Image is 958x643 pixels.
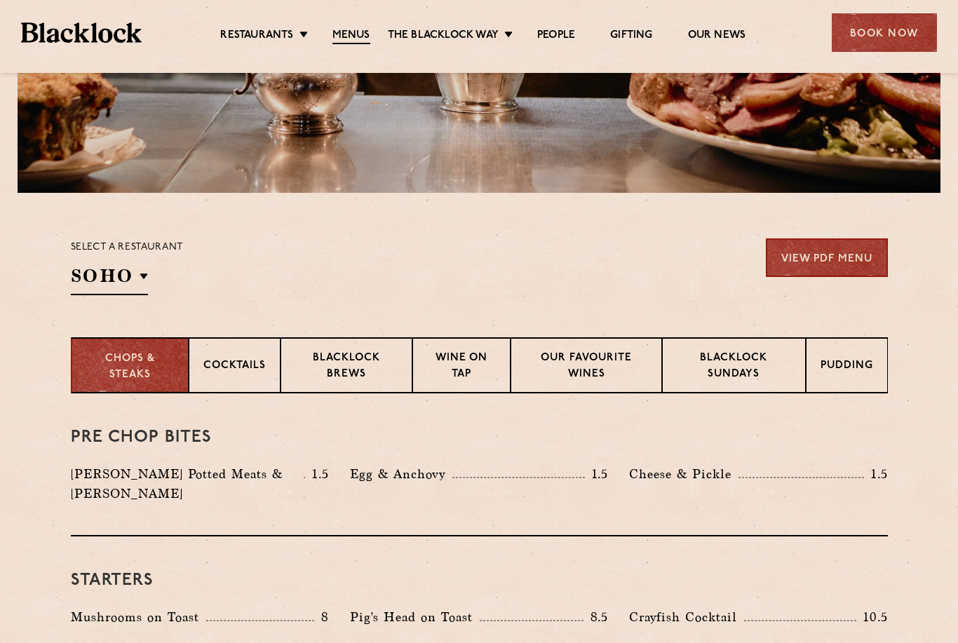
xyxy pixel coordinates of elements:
p: Mushrooms on Toast [71,607,206,627]
a: The Blacklock Way [388,29,499,43]
p: Chops & Steaks [86,351,174,383]
p: 1.5 [585,465,609,483]
p: Pudding [821,358,873,376]
p: Blacklock Brews [295,351,398,384]
p: Egg & Anchovy [350,464,452,484]
a: People [537,29,575,43]
a: Gifting [610,29,652,43]
h3: Starters [71,571,888,590]
p: 1.5 [305,465,329,483]
img: BL_Textured_Logo-footer-cropped.svg [21,22,142,43]
a: Restaurants [220,29,293,43]
p: Wine on Tap [427,351,496,384]
a: View PDF Menu [766,238,888,277]
p: 1.5 [864,465,888,483]
h3: Pre Chop Bites [71,428,888,447]
p: 10.5 [856,608,887,626]
h2: SOHO [71,264,148,295]
p: Our favourite wines [525,351,647,384]
p: 8.5 [583,608,609,626]
p: 8 [314,608,329,626]
p: Cheese & Pickle [629,464,738,484]
p: Select a restaurant [71,238,184,257]
p: Crayfish Cocktail [629,607,744,627]
p: Cocktails [203,358,266,376]
p: Pig's Head on Toast [350,607,480,627]
div: Book Now [832,13,937,52]
a: Our News [688,29,746,43]
a: Menus [332,29,370,44]
p: Blacklock Sundays [677,351,791,384]
p: [PERSON_NAME] Potted Meats & [PERSON_NAME] [71,464,304,503]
